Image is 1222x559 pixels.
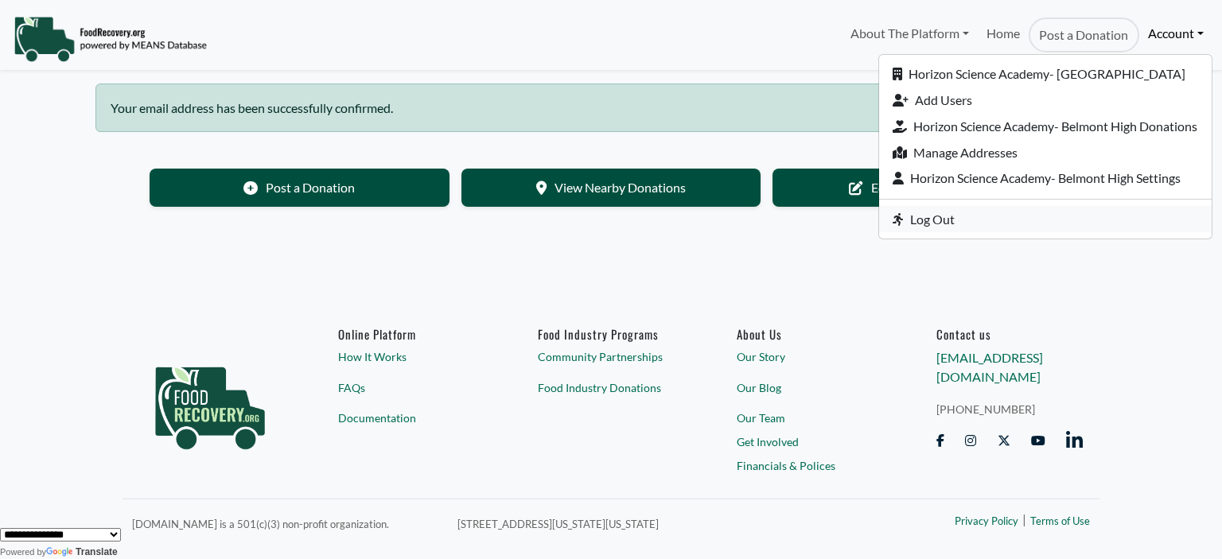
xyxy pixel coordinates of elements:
[773,169,1072,207] a: Edit Your Organization
[879,61,1212,87] a: Horizon Science Academy- [GEOGRAPHIC_DATA]
[457,514,846,533] p: [STREET_ADDRESS][US_STATE][US_STATE]
[879,206,1212,232] a: Log Out
[879,87,1212,114] a: Add Users
[1139,17,1212,49] a: Account
[14,15,207,63] img: NavigationLogo_FoodRecovery-91c16205cd0af1ed486a0f1a7774a6544ea792ac00100771e7dd3ec7c0e58e41.png
[138,327,282,478] img: food_recovery_green_logo-76242d7a27de7ed26b67be613a865d9c9037ba317089b267e0515145e5e51427.png
[338,378,485,395] a: FAQs
[46,546,118,557] a: Translate
[338,410,485,426] a: Documentation
[46,547,76,558] img: Google Translate
[936,327,1084,341] h6: Contact us
[978,17,1029,52] a: Home
[737,410,884,426] a: Our Team
[338,327,485,341] h6: Online Platform
[1029,17,1138,52] a: Post a Donation
[538,327,685,341] h6: Food Industry Programs
[936,400,1084,417] a: [PHONE_NUMBER]
[1030,514,1090,530] a: Terms of Use
[461,169,761,207] a: View Nearby Donations
[1022,510,1026,529] span: |
[841,17,977,49] a: About The Platform
[737,433,884,450] a: Get Involved
[879,165,1212,192] a: Horizon Science Academy- Belmont High Settings
[132,514,439,533] p: [DOMAIN_NAME] is a 501(c)(3) non-profit organization.
[955,514,1018,530] a: Privacy Policy
[737,327,884,341] a: About Us
[538,348,685,365] a: Community Partnerships
[936,350,1043,384] a: [EMAIL_ADDRESS][DOMAIN_NAME]
[879,139,1212,165] a: Manage Addresses
[737,348,884,365] a: Our Story
[150,169,449,207] a: Post a Donation
[95,83,1127,132] div: Your email address has been successfully confirmed.
[338,348,485,365] a: How It Works
[737,456,884,473] a: Financials & Polices
[879,113,1212,139] a: Horizon Science Academy- Belmont High Donations
[737,378,884,395] a: Our Blog
[538,378,685,395] a: Food Industry Donations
